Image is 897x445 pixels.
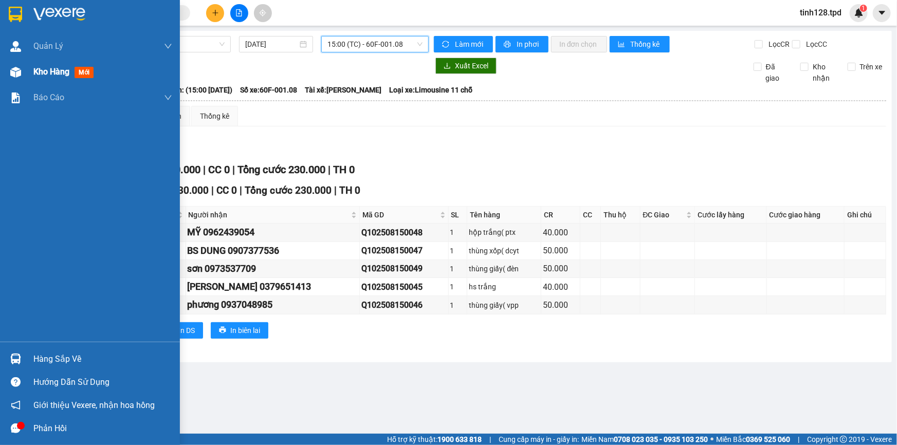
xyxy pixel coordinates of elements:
[809,61,839,84] span: Kho nhận
[10,354,21,364] img: warehouse-icon
[10,67,21,78] img: warehouse-icon
[188,280,358,294] div: [PERSON_NAME] 0379651413
[450,263,466,274] div: 1
[764,39,791,50] span: Lọc CR
[305,84,381,96] span: Tài xế: [PERSON_NAME]
[444,62,451,70] span: download
[643,209,685,220] span: ĐC Giao
[259,9,266,16] span: aim
[230,4,248,22] button: file-add
[551,36,607,52] button: In đơn chọn
[11,377,21,387] span: question-circle
[164,94,172,102] span: down
[188,262,358,276] div: sơn 0973537709
[33,91,64,104] span: Báo cáo
[211,322,268,339] button: printerIn biên lai
[212,9,219,16] span: plus
[437,435,482,443] strong: 1900 633 818
[115,5,136,13] span: [DATE]
[802,39,829,50] span: Lọc CC
[237,163,325,176] span: Tổng cước 230.000
[19,5,73,13] span: Q102508080063
[360,296,448,314] td: Q102508150046
[877,8,887,17] span: caret-down
[435,58,497,74] button: downloadXuất Excel
[188,225,358,239] div: MỸ 0962439054
[178,325,195,336] span: In DS
[862,5,865,12] span: 1
[517,39,540,50] span: In phơi
[455,39,485,50] span: Làm mới
[3,66,118,75] strong: N.gửi:
[450,245,466,256] div: 1
[230,325,260,336] span: In biên lai
[449,207,468,224] th: SL
[3,26,78,37] strong: THIÊN PHÁT ĐẠT
[389,84,472,96] span: Loại xe: Limousine 11 chỗ
[29,45,110,57] span: PHIẾU GIAO HÀNG
[450,227,466,238] div: 1
[203,163,206,176] span: |
[23,66,118,75] span: HÙNG CMND:
[159,322,203,339] button: printerIn DS
[29,75,74,83] span: hưng CMND:
[361,244,446,257] div: Q102508150047
[254,4,272,22] button: aim
[845,207,886,224] th: Ghi chú
[543,262,579,275] div: 50.000
[854,8,864,17] img: icon-new-feature
[442,41,451,49] span: sync
[541,207,581,224] th: CR
[434,36,493,52] button: syncLàm mới
[601,207,640,224] th: Thu hộ
[361,262,446,275] div: Q102508150049
[469,300,539,311] div: thùng giấy( vpp
[580,207,601,224] th: CC
[33,399,155,412] span: Giới thiệu Vexere, nhận hoa hồng
[10,92,21,103] img: solution-icon
[164,42,172,50] span: down
[767,207,845,224] th: Cước giao hàng
[339,184,360,196] span: TH 0
[489,434,491,445] span: |
[206,4,224,22] button: plus
[716,434,790,445] span: Miền Bắc
[9,7,22,22] img: logo-vxr
[232,163,235,176] span: |
[11,423,21,433] span: message
[873,4,891,22] button: caret-down
[157,84,232,96] span: Chuyến: (15:00 [DATE])
[504,41,512,49] span: printer
[189,209,350,220] span: Người nhận
[361,281,446,293] div: Q102508150045
[33,351,172,367] div: Hàng sắp về
[762,61,793,84] span: Đã giao
[14,37,42,45] span: Quận 10
[840,436,847,443] span: copyright
[3,75,74,83] strong: N.nhận:
[75,67,94,78] span: mới
[695,207,766,224] th: Cước lấy hàng
[631,39,662,50] span: Thống kê
[157,184,209,196] span: CR 230.000
[860,5,867,12] sup: 1
[360,278,448,296] td: Q102508150045
[361,226,446,239] div: Q102508150048
[467,207,541,224] th: Tên hàng
[33,40,63,52] span: Quản Lý
[245,39,298,50] input: 15/08/2025
[200,110,229,122] div: Thống kê
[33,375,172,390] div: Hướng dẫn sử dụng
[543,281,579,293] div: 40.000
[58,37,99,45] span: 0907696988
[450,300,466,311] div: 1
[188,244,358,258] div: BS DUNG 0907377536
[618,41,627,49] span: bar-chart
[3,37,99,45] strong: VP: SĐT:
[188,298,358,312] div: phương 0937048985
[746,435,790,443] strong: 0369 525 060
[69,66,118,75] span: 079083010858
[798,434,799,445] span: |
[95,5,113,13] span: 08:51
[33,421,172,436] div: Phản hồi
